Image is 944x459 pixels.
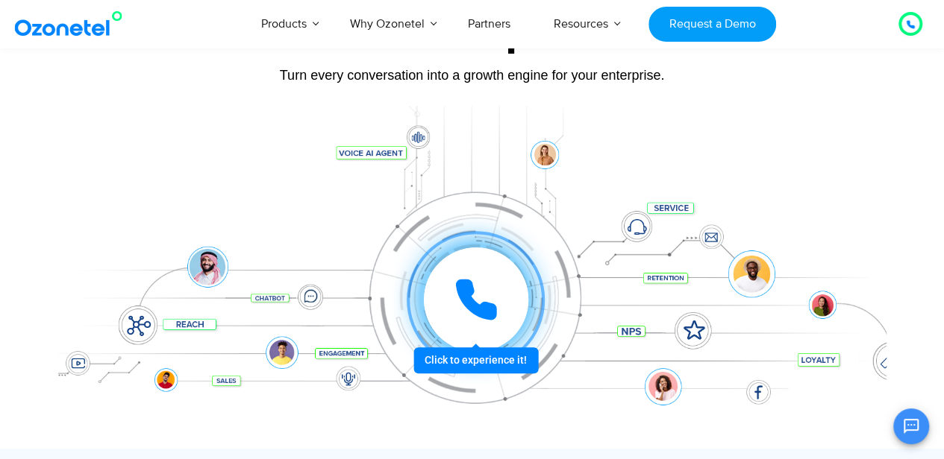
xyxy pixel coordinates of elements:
[893,408,929,444] button: Open chat
[648,7,776,42] a: Request a Demo
[58,67,887,83] div: Turn every conversation into a growth engine for your enterprise.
